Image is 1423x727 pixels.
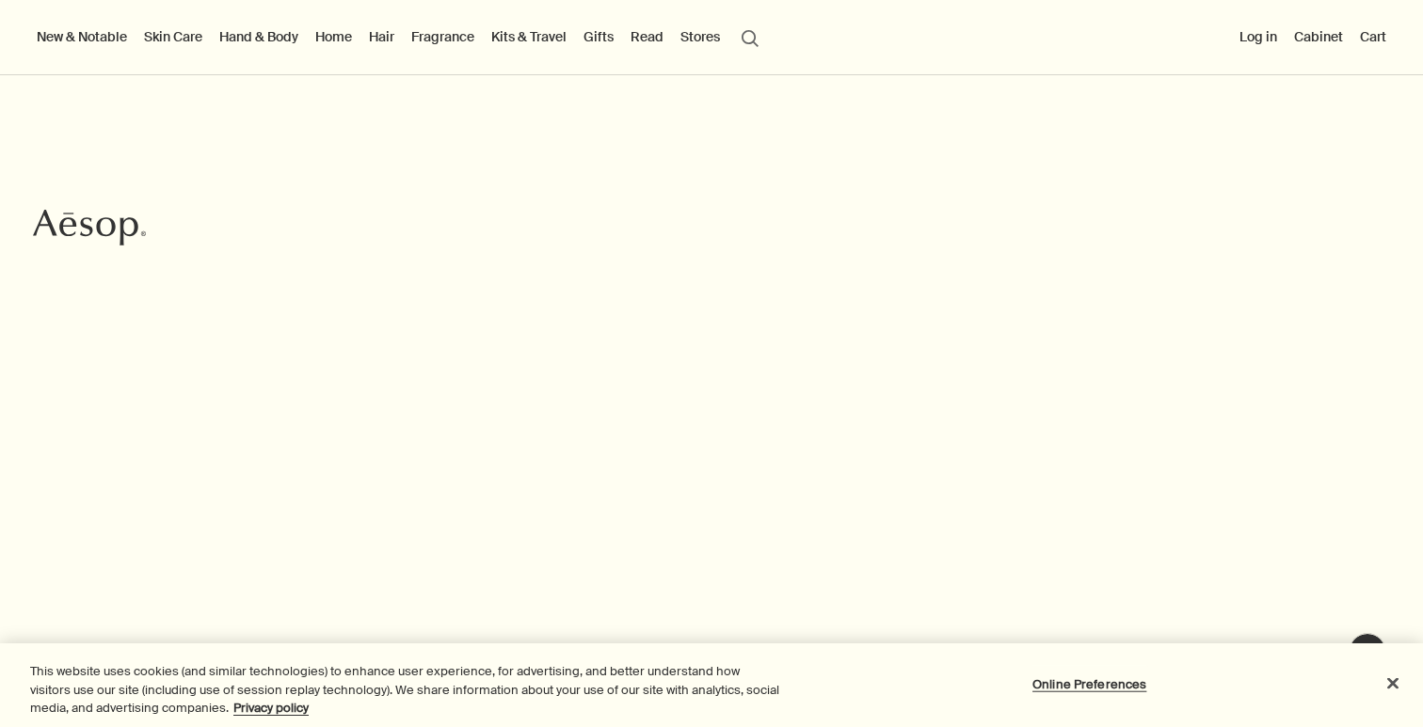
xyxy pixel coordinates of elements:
[1372,662,1414,703] button: Close
[488,24,570,49] a: Kits & Travel
[237,219,636,242] h3: Evergreen exhilaration
[33,209,146,246] svg: Aesop
[1356,24,1390,49] button: Cart
[1031,665,1148,703] button: Online Preferences, Opens the preference center dialog
[580,24,617,49] a: Gifts
[365,24,398,49] a: Hair
[30,662,783,718] div: This website uses cookies (and similar technologies) to enhance user experience, for advertising,...
[237,450,520,506] a: Discover Geranium Leaf
[733,19,767,55] button: Open search
[1290,24,1347,49] a: Cabinet
[408,24,478,49] a: Fragrance
[237,256,636,331] h2: The perennial appeal of Geranium Leaf
[677,24,724,49] button: Stores
[312,24,356,49] a: Home
[33,24,131,49] button: New & Notable
[237,345,636,422] p: First introduced in [DATE], our Geranium Leaf Body Care range has grown into a quartet of verdant...
[627,24,667,49] a: Read
[233,700,309,716] a: More information about your privacy, opens in a new tab
[216,24,302,49] a: Hand & Body
[33,209,146,251] a: Aesop
[1236,24,1281,49] button: Log in
[1349,633,1386,671] button: Live Assistance
[140,24,206,49] a: Skin Care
